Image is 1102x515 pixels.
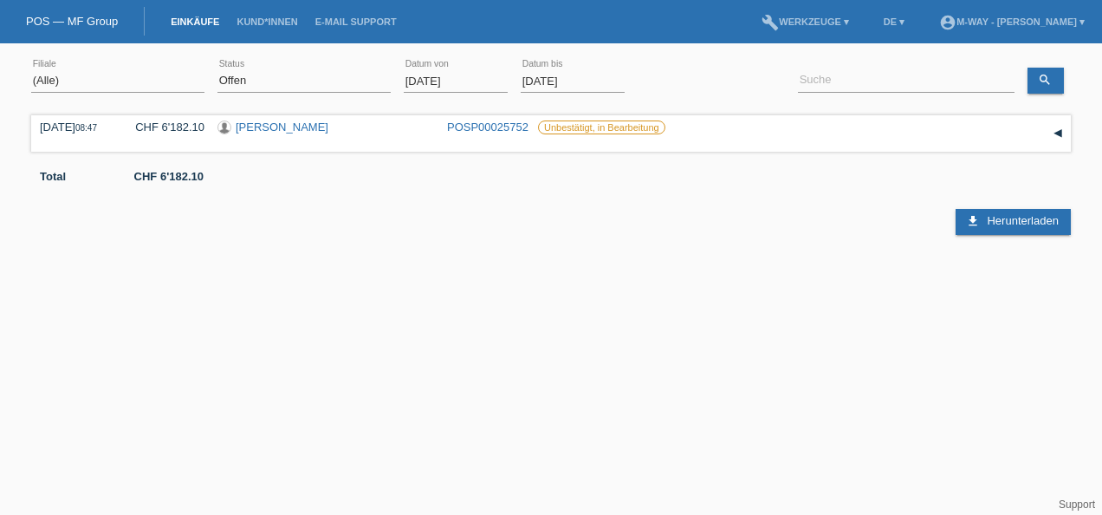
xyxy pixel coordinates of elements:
a: search [1027,68,1064,94]
a: Support [1059,499,1095,511]
b: Total [40,170,66,183]
a: POSP00025752 [447,121,528,134]
span: Herunterladen [987,214,1058,227]
b: CHF 6'182.10 [134,170,204,183]
label: Unbestätigt, in Bearbeitung [538,121,665,134]
div: auf-/zuklappen [1045,121,1071,147]
a: [PERSON_NAME] [236,121,328,134]
div: CHF 6'182.10 [122,121,204,134]
span: 08:47 [75,123,97,133]
a: E-Mail Support [307,16,405,27]
a: account_circlem-way - [PERSON_NAME] ▾ [930,16,1093,27]
div: [DATE] [40,121,109,134]
a: download Herunterladen [956,209,1071,235]
a: Kund*innen [228,16,306,27]
a: buildWerkzeuge ▾ [753,16,858,27]
i: search [1038,73,1052,87]
i: account_circle [939,14,956,31]
a: Einkäufe [162,16,228,27]
a: DE ▾ [875,16,913,27]
a: POS — MF Group [26,15,118,28]
i: build [762,14,779,31]
i: download [966,214,980,228]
